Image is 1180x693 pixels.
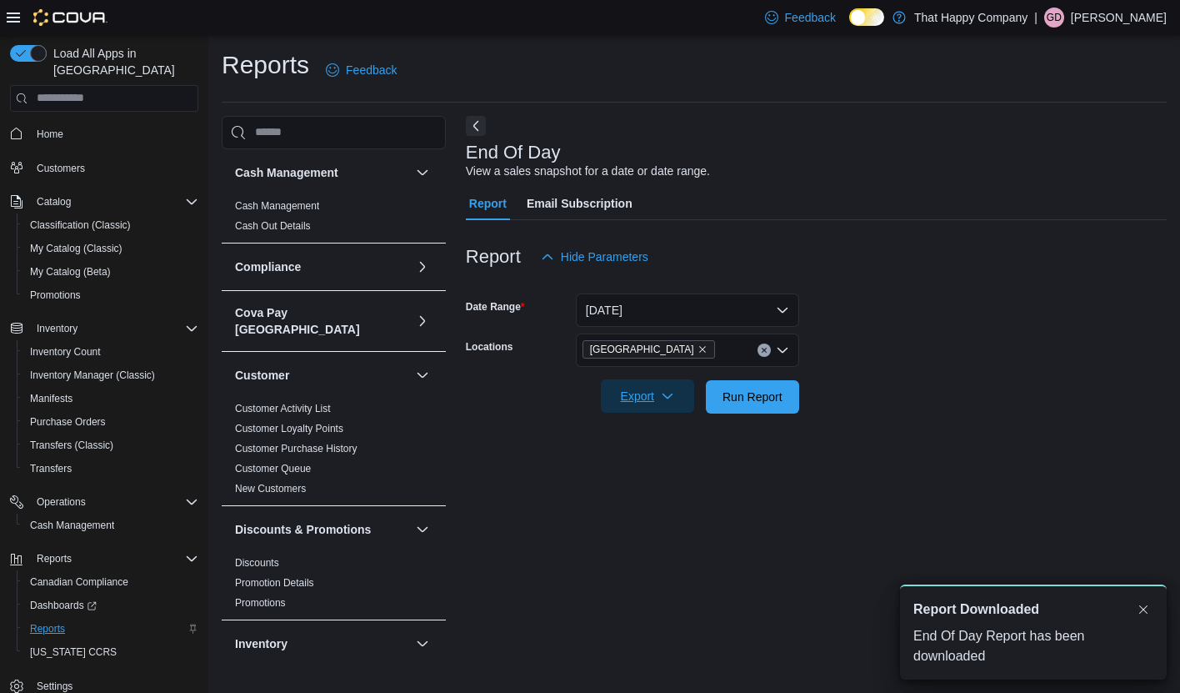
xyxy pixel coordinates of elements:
span: New Customers [235,482,306,495]
p: [PERSON_NAME] [1071,8,1167,28]
h3: End Of Day [466,143,561,163]
span: Reports [23,619,198,639]
div: Notification [913,600,1153,620]
span: 911 Simcoe Street N [582,340,715,359]
button: Cova Pay [GEOGRAPHIC_DATA] [412,311,432,331]
span: Report [469,187,507,220]
div: End Of Day Report has been downloaded [913,626,1153,666]
span: Cash Out Details [235,219,311,233]
button: Classification (Classic) [17,213,205,237]
a: Transfers [23,459,78,479]
span: Hide Parameters [561,249,648,265]
button: Customers [3,156,205,180]
span: Customers [30,158,198,178]
div: Customer [222,399,446,505]
span: Catalog [37,195,71,208]
button: Reports [30,549,78,569]
button: Discounts & Promotions [235,521,409,538]
div: Gavin Davidson [1044,8,1064,28]
button: Canadian Compliance [17,570,205,594]
h3: Compliance [235,259,301,275]
span: Customer Activity List [235,402,331,415]
a: Discounts [235,557,279,569]
a: Home [30,124,70,144]
div: View a sales snapshot for a date or date range. [466,163,710,180]
span: Customers [37,162,85,175]
a: Inventory Count [23,342,107,362]
button: Inventory Manager (Classic) [17,364,205,387]
span: Report Downloaded [913,600,1039,620]
a: Feedback [758,1,842,34]
button: Inventory [30,319,84,339]
a: Feedback [319,53,403,87]
span: Canadian Compliance [30,575,128,589]
span: Feedback [346,62,397,78]
button: Customer [235,367,409,384]
a: New Customers [235,483,306,495]
a: Cash Out Details [235,220,311,232]
a: Purchase Orders [23,412,112,432]
label: Date Range [466,300,525,314]
span: Dashboards [23,595,198,615]
h3: Report [466,247,521,267]
span: Inventory [37,322,77,335]
span: Dark Mode [849,26,850,27]
input: Dark Mode [849,8,884,26]
button: [US_STATE] CCRS [17,640,205,664]
span: Promotions [23,285,198,305]
a: Customer Purchase History [235,443,357,454]
span: Dashboards [30,599,97,612]
a: My Catalog (Beta) [23,262,117,282]
a: Reports [23,619,72,639]
span: My Catalog (Classic) [30,242,122,255]
button: Remove 911 Simcoe Street N from selection in this group [697,344,707,354]
span: Transfers [23,459,198,479]
button: Hide Parameters [534,240,655,274]
button: Run Report [706,380,799,414]
span: Inventory Manager (Classic) [30,369,155,382]
a: Canadian Compliance [23,572,135,592]
span: Manifests [23,389,198,409]
button: Discounts & Promotions [412,520,432,540]
span: Run Report [722,389,782,405]
span: Cash Management [235,199,319,213]
button: Purchase Orders [17,410,205,434]
span: Classification (Classic) [30,218,131,232]
span: Promotions [30,289,81,302]
a: My Catalog (Classic) [23,239,129,259]
button: Transfers [17,457,205,480]
button: Cash Management [235,164,409,181]
button: Reports [17,617,205,640]
button: Export [601,379,694,413]
div: Cash Management [222,196,446,243]
span: GD [1047,8,1062,28]
h3: Cova Pay [GEOGRAPHIC_DATA] [235,304,409,338]
a: Customer Loyalty Points [235,423,343,434]
span: Promotions [235,596,286,610]
span: Transfers [30,462,72,475]
span: Cash Management [23,515,198,535]
span: Washington CCRS [23,642,198,662]
button: Compliance [235,259,409,275]
button: Next [466,116,486,136]
a: Inventory Manager (Classic) [23,365,162,385]
h3: Cash Management [235,164,338,181]
button: Cash Management [412,163,432,183]
span: Reports [30,549,198,569]
a: Promotions [23,285,87,305]
span: Transfers (Classic) [23,435,198,455]
span: Inventory Count [30,345,101,359]
button: Reports [3,547,205,570]
button: [DATE] [576,294,799,327]
button: Manifests [17,387,205,410]
a: Customer Queue [235,463,311,475]
h1: Reports [222,48,309,82]
span: My Catalog (Beta) [30,265,111,279]
img: Cova [33,9,107,26]
span: Export [611,379,684,413]
button: Promotions [17,284,205,307]
button: Catalog [3,190,205,213]
span: Customer Purchase History [235,442,357,455]
button: My Catalog (Beta) [17,260,205,284]
span: Discounts [235,556,279,570]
